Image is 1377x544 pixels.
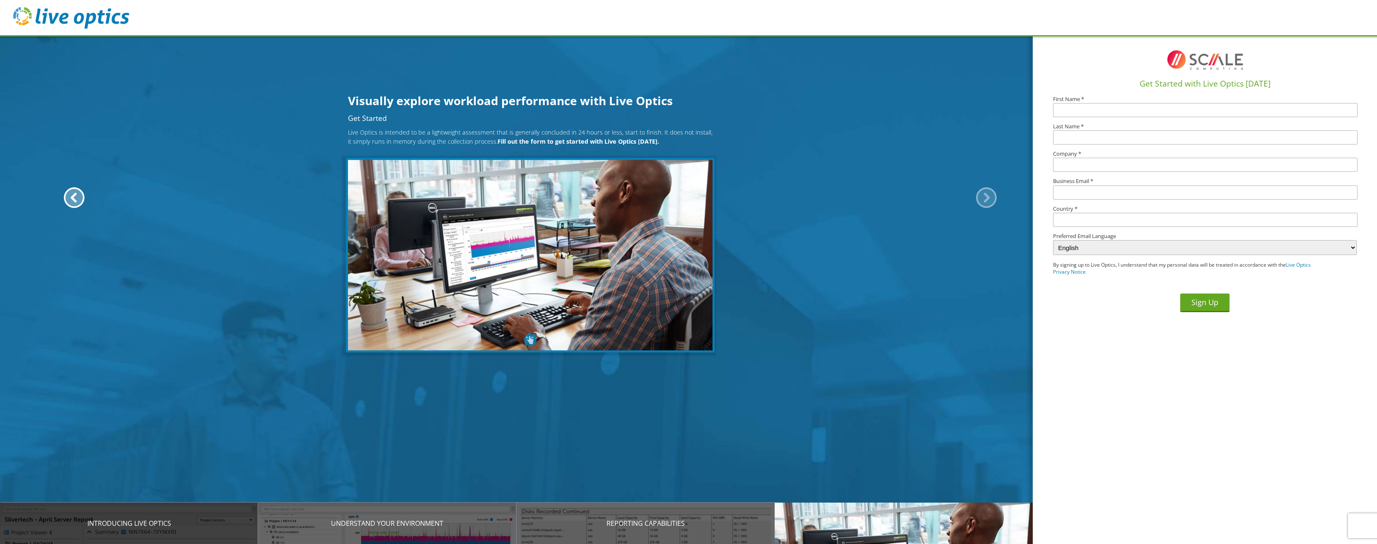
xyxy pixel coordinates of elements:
img: I8TqFF2VWMAAAAASUVORK5CYII= [1164,43,1247,77]
h1: Visually explore workload performance with Live Optics [348,92,713,109]
p: By signing up to Live Optics, I understand that my personal data will be treated in accordance wi... [1053,262,1326,276]
label: Business Email * [1053,178,1357,184]
label: Last Name * [1053,124,1357,129]
img: Get Started [346,158,715,353]
label: Preferred Email Language [1053,233,1357,239]
p: Live Optics is intended to be a lightweight assessment that is generally concluded in 24 hours or... [348,128,713,146]
b: Fill out the form to get started with Live Optics [DATE]. [498,137,659,145]
img: live_optics_svg.svg [13,7,129,29]
h2: Get Started [348,115,713,123]
label: Country * [1053,206,1357,212]
p: Understand your environment [258,518,516,528]
label: Company * [1053,151,1357,156]
a: Live Optics Privacy Notice [1053,261,1311,275]
p: Reporting Capabilities [517,518,775,528]
h1: Get Started with Live Optics [DATE] [1036,78,1374,90]
label: First Name * [1053,96,1357,102]
button: Sign Up [1180,294,1230,312]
